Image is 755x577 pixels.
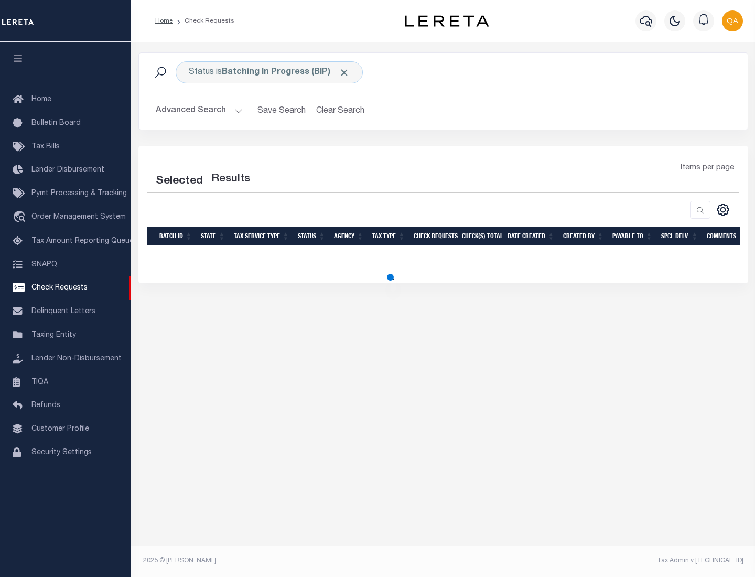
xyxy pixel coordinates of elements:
[135,556,444,565] div: 2025 © [PERSON_NAME].
[211,171,250,188] label: Results
[703,227,750,245] th: Comments
[722,10,743,31] img: svg+xml;base64,PHN2ZyB4bWxucz0iaHR0cDovL3d3dy53My5vcmcvMjAwMC9zdmciIHBvaW50ZXItZXZlbnRzPSJub25lIi...
[31,378,48,386] span: TIQA
[657,227,703,245] th: Spcl Delv.
[681,163,734,174] span: Items per page
[31,213,126,221] span: Order Management System
[31,143,60,151] span: Tax Bills
[31,120,81,127] span: Bulletin Board
[608,227,657,245] th: Payable To
[31,190,127,197] span: Pymt Processing & Tracking
[251,101,312,121] button: Save Search
[31,355,122,362] span: Lender Non-Disbursement
[409,227,458,245] th: Check Requests
[559,227,608,245] th: Created By
[503,227,559,245] th: Date Created
[155,227,197,245] th: Batch Id
[405,15,489,27] img: logo-dark.svg
[451,556,743,565] div: Tax Admin v.[TECHNICAL_ID]
[339,67,350,78] span: Click to Remove
[294,227,330,245] th: Status
[312,101,369,121] button: Clear Search
[155,18,173,24] a: Home
[31,332,76,339] span: Taxing Entity
[458,227,503,245] th: Check(s) Total
[31,166,104,174] span: Lender Disbursement
[31,402,60,409] span: Refunds
[31,261,57,268] span: SNAPQ
[31,96,51,103] span: Home
[230,227,294,245] th: Tax Service Type
[31,449,92,456] span: Security Settings
[330,227,368,245] th: Agency
[173,16,234,26] li: Check Requests
[176,61,363,83] div: Click to Edit
[31,238,134,245] span: Tax Amount Reporting Queue
[31,284,88,292] span: Check Requests
[31,425,89,433] span: Customer Profile
[156,173,203,190] div: Selected
[156,101,243,121] button: Advanced Search
[368,227,409,245] th: Tax Type
[31,308,95,315] span: Delinquent Letters
[222,68,350,77] b: Batching In Progress (BIP)
[13,211,29,225] i: travel_explore
[197,227,230,245] th: State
